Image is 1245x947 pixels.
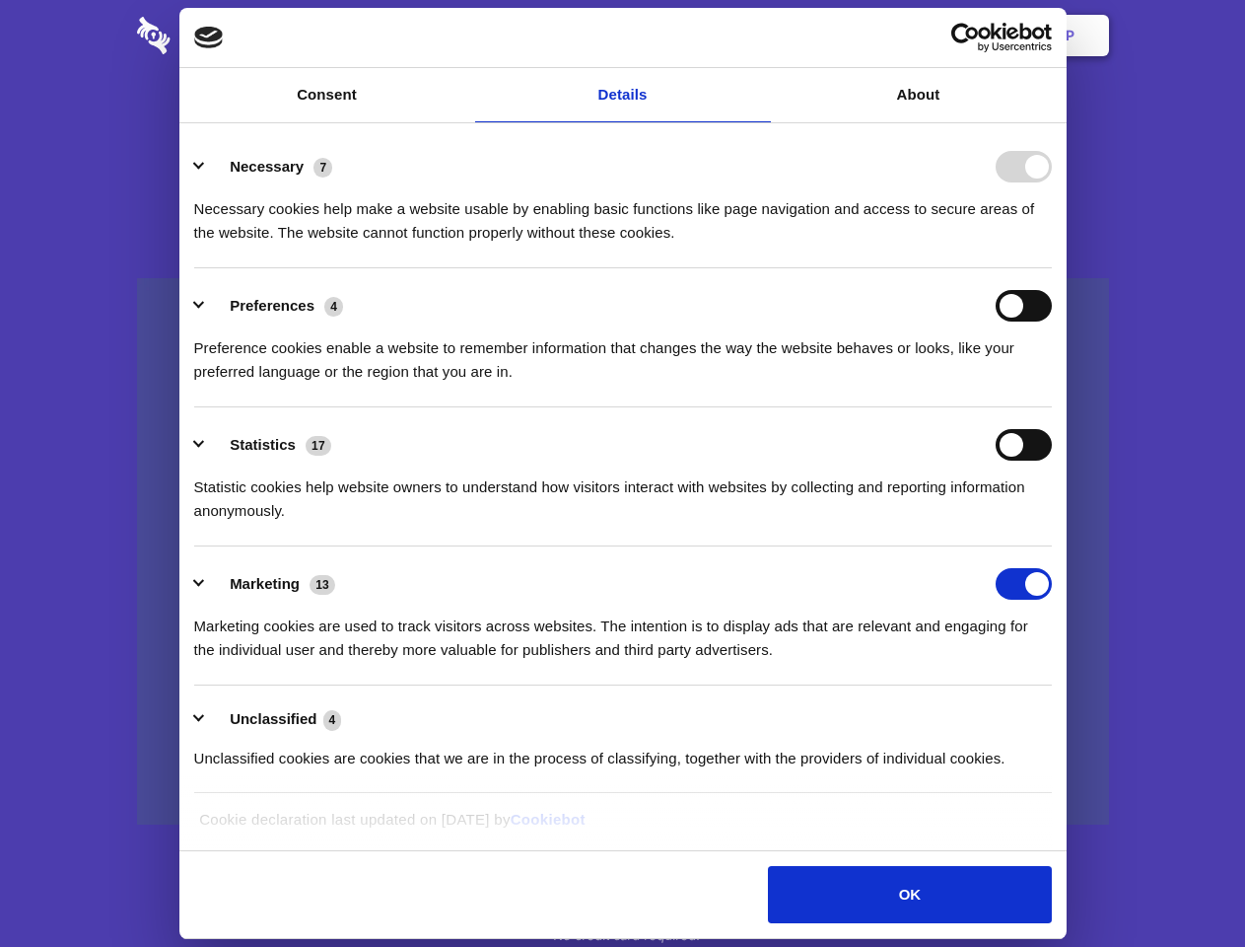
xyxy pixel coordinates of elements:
div: Unclassified cookies are cookies that we are in the process of classifying, together with the pro... [194,732,1052,770]
a: Cookiebot [511,811,586,828]
span: 4 [324,297,343,317]
label: Preferences [230,297,314,314]
a: Contact [799,5,890,66]
span: 4 [323,710,342,730]
h4: Auto-redaction of sensitive data, encrypted data sharing and self-destructing private chats. Shar... [137,180,1109,245]
div: Statistic cookies help website owners to understand how visitors interact with websites by collec... [194,461,1052,523]
a: Wistia video thumbnail [137,278,1109,826]
button: Statistics (17) [194,429,344,461]
img: logo-wordmark-white-trans-d4663122ce5f474addd5e946df7df03e33cb6a1c49d2221995e7729f52c070b2.svg [137,17,306,54]
span: 17 [306,436,331,456]
div: Cookie declaration last updated on [DATE] by [184,808,1061,846]
label: Statistics [230,436,296,453]
a: About [771,68,1067,122]
a: Details [475,68,771,122]
a: Pricing [579,5,664,66]
a: Usercentrics Cookiebot - opens in a new window [879,23,1052,52]
label: Necessary [230,158,304,175]
button: Marketing (13) [194,568,348,600]
iframe: Drift Widget Chat Controller [1146,848,1221,923]
span: 7 [313,158,332,178]
div: Marketing cookies are used to track visitors across websites. The intention is to display ads tha... [194,600,1052,662]
div: Necessary cookies help make a website usable by enabling basic functions like page navigation and... [194,182,1052,245]
a: Login [894,5,980,66]
button: Necessary (7) [194,151,345,182]
img: logo [194,27,224,48]
label: Marketing [230,575,300,592]
h1: Eliminate Slack Data Loss. [137,89,1109,160]
button: Unclassified (4) [194,707,354,732]
a: Consent [179,68,475,122]
button: OK [768,866,1051,923]
div: Preference cookies enable a website to remember information that changes the way the website beha... [194,322,1052,384]
button: Preferences (4) [194,290,356,322]
span: 13 [310,575,335,595]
